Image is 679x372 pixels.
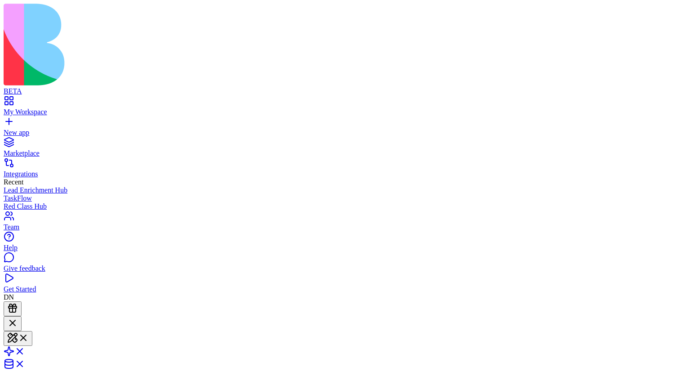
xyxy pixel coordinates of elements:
div: Give feedback [4,264,675,273]
div: My Workspace [4,108,675,116]
a: BETA [4,79,675,95]
a: New app [4,121,675,137]
a: Team [4,215,675,231]
a: Get Started [4,277,675,293]
div: Marketplace [4,149,675,157]
div: Integrations [4,170,675,178]
a: Marketplace [4,141,675,157]
span: Recent [4,178,23,186]
div: BETA [4,87,675,95]
a: TaskFlow [4,194,675,202]
div: Help [4,244,675,252]
div: Team [4,223,675,231]
div: New app [4,129,675,137]
img: logo [4,4,365,85]
div: Get Started [4,285,675,293]
span: DN [4,293,14,301]
button: Add Student [94,38,161,56]
h1: Students [34,39,94,55]
a: My Workspace [4,100,675,116]
a: Help [4,236,675,252]
a: Give feedback [4,256,675,273]
a: Red Class Hub [4,202,675,211]
a: Lead Enrichment Hub [4,186,675,194]
a: Integrations [4,162,675,178]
